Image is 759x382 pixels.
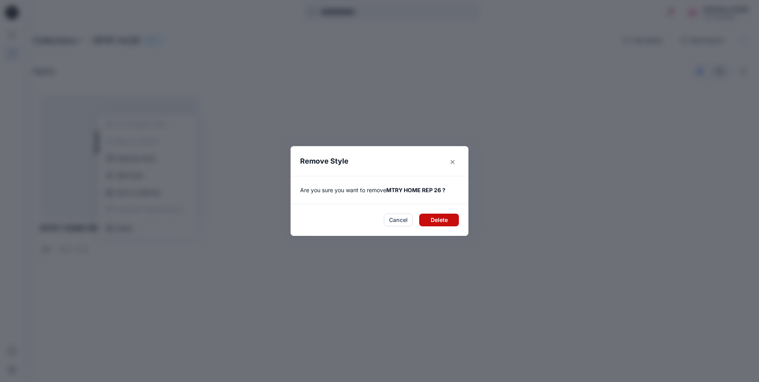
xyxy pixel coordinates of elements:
[300,186,459,194] p: Are you sure you want to remove
[386,187,445,193] strong: MTRY HOME REP 26 ?
[419,214,459,226] button: Delete
[384,214,413,226] button: Cancel
[446,156,459,168] button: Close
[291,146,468,176] header: Remove Style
